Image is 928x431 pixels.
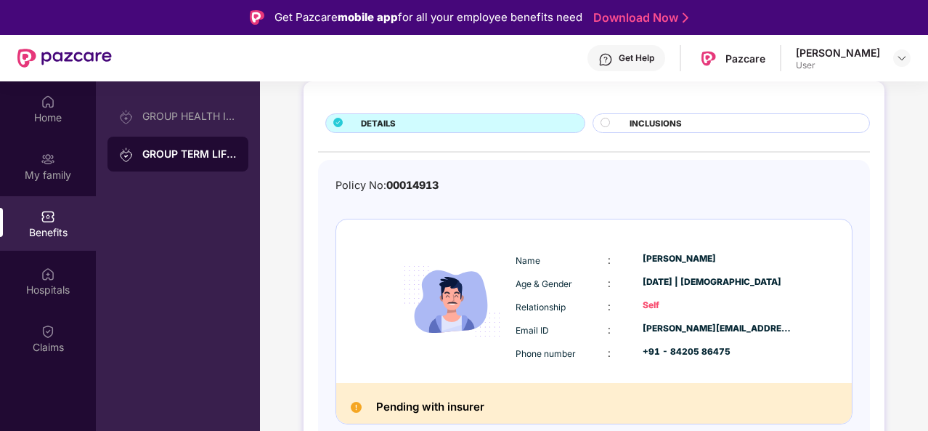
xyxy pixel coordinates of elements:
[274,9,582,26] div: Get Pazcare for all your employee benefits need
[608,254,611,266] span: :
[643,345,792,359] div: +91 - 84205 86475
[41,209,55,224] img: svg+xml;base64,PHN2ZyBpZD0iQmVuZWZpdHMiIHhtbG5zPSJodHRwOi8vd3d3LnczLm9yZy8yMDAwL3N2ZyIgd2lkdGg9Ij...
[142,110,237,122] div: GROUP HEALTH INSURANCE
[338,10,398,24] strong: mobile app
[351,402,362,413] img: Pending
[608,323,611,336] span: :
[643,275,792,289] div: [DATE] | [DEMOGRAPHIC_DATA]
[361,117,396,130] span: DETAILS
[516,255,540,266] span: Name
[516,278,572,289] span: Age & Gender
[725,52,765,65] div: Pazcare
[516,348,576,359] span: Phone number
[376,398,484,416] h2: Pending with insurer
[41,324,55,339] img: svg+xml;base64,PHN2ZyBpZD0iQ2xhaW0iIHhtbG5zPSJodHRwOi8vd3d3LnczLm9yZy8yMDAwL3N2ZyIgd2lkdGg9IjIwIi...
[796,46,880,60] div: [PERSON_NAME]
[598,52,613,67] img: svg+xml;base64,PHN2ZyBpZD0iSGVscC0zMngzMiIgeG1sbnM9Imh0dHA6Ly93d3cudzMub3JnLzIwMDAvc3ZnIiB3aWR0aD...
[698,48,719,69] img: Pazcare_Logo.png
[41,267,55,281] img: svg+xml;base64,PHN2ZyBpZD0iSG9zcGl0YWxzIiB4bWxucz0iaHR0cDovL3d3dy53My5vcmcvMjAwMC9zdmciIHdpZHRoPS...
[643,299,792,313] div: Self
[630,117,682,130] span: INCLUSIONS
[41,94,55,109] img: svg+xml;base64,PHN2ZyBpZD0iSG9tZSIgeG1sbnM9Imh0dHA6Ly93d3cudzMub3JnLzIwMDAvc3ZnIiB3aWR0aD0iMjAiIG...
[643,252,792,266] div: [PERSON_NAME]
[392,241,512,361] img: icon
[516,325,549,336] span: Email ID
[643,322,792,336] div: [PERSON_NAME][EMAIL_ADDRESS][DOMAIN_NAME]
[386,179,439,191] span: 00014913
[896,52,908,64] img: svg+xml;base64,PHN2ZyBpZD0iRHJvcGRvd24tMzJ4MzIiIHhtbG5zPSJodHRwOi8vd3d3LnczLm9yZy8yMDAwL3N2ZyIgd2...
[796,60,880,71] div: User
[608,277,611,289] span: :
[41,152,55,166] img: svg+xml;base64,PHN2ZyB3aWR0aD0iMjAiIGhlaWdodD0iMjAiIHZpZXdCb3g9IjAgMCAyMCAyMCIgZmlsbD0ibm9uZSIgeG...
[17,49,112,68] img: New Pazcare Logo
[683,10,688,25] img: Stroke
[593,10,684,25] a: Download Now
[119,110,134,124] img: svg+xml;base64,PHN2ZyB3aWR0aD0iMjAiIGhlaWdodD0iMjAiIHZpZXdCb3g9IjAgMCAyMCAyMCIgZmlsbD0ibm9uZSIgeG...
[608,300,611,313] span: :
[142,147,237,161] div: GROUP TERM LIFE INSURANCE
[335,177,439,194] div: Policy No:
[619,52,654,64] div: Get Help
[250,10,264,25] img: Logo
[608,347,611,359] span: :
[119,148,134,162] img: svg+xml;base64,PHN2ZyB3aWR0aD0iMjAiIGhlaWdodD0iMjAiIHZpZXdCb3g9IjAgMCAyMCAyMCIgZmlsbD0ibm9uZSIgeG...
[516,302,566,313] span: Relationship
